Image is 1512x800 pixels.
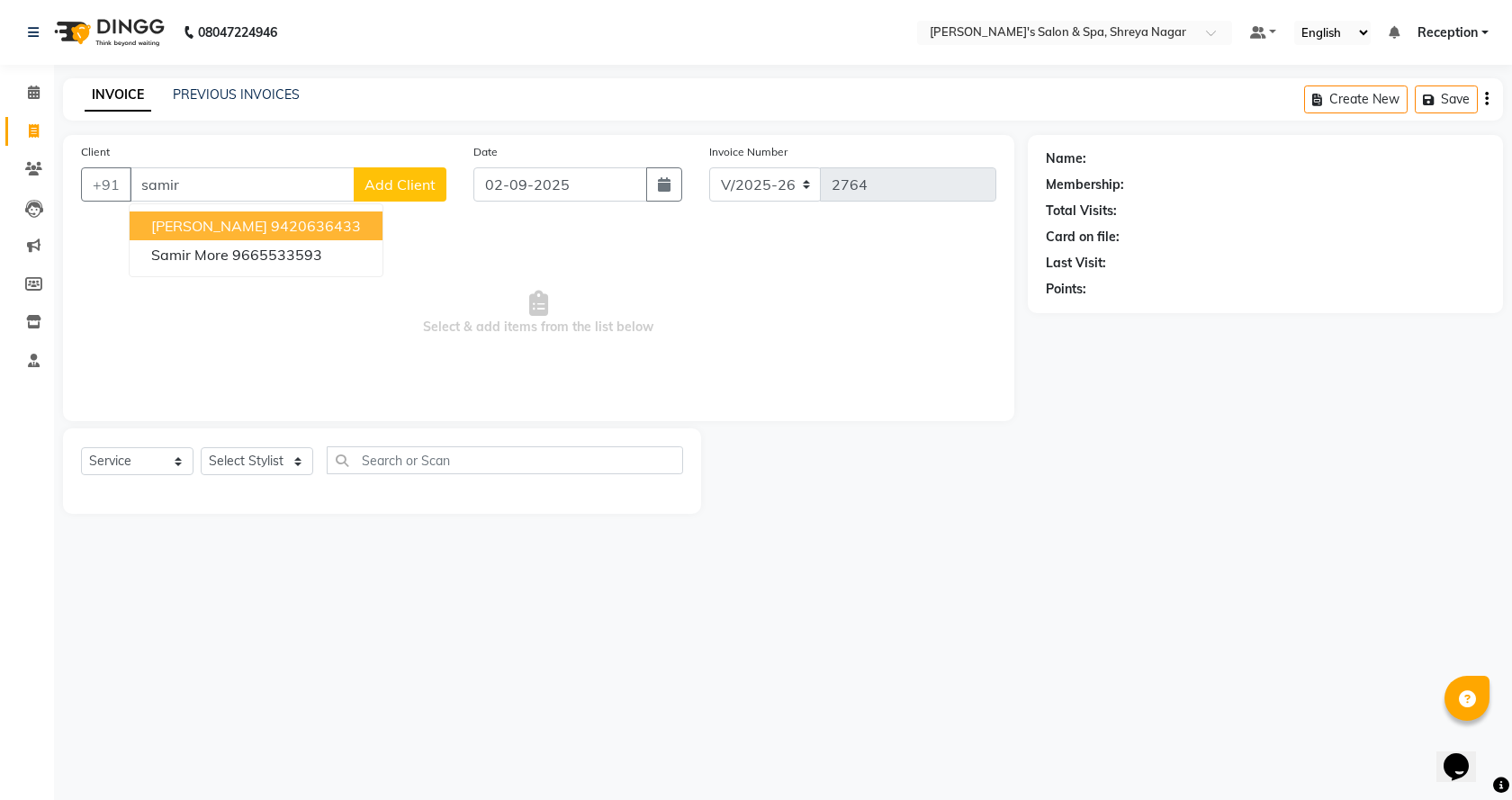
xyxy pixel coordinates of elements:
[1415,85,1478,113] button: Save
[151,246,229,264] span: Samir More
[473,144,498,160] label: Date
[198,7,277,58] b: 08047224946
[1046,280,1086,299] div: Points:
[1046,175,1124,194] div: Membership:
[130,167,355,202] input: Search by Name/Mobile/Email/Code
[354,167,446,202] button: Add Client
[1046,149,1086,168] div: Name:
[271,217,361,235] ngb-highlight: 9420636433
[173,86,300,103] a: PREVIOUS INVOICES
[327,446,683,474] input: Search or Scan
[1436,728,1494,782] iframe: chat widget
[709,144,787,160] label: Invoice Number
[81,223,996,403] span: Select & add items from the list below
[364,175,436,193] span: Add Client
[81,167,131,202] button: +91
[1046,202,1117,220] div: Total Visits:
[85,79,151,112] a: INVOICE
[1046,254,1106,273] div: Last Visit:
[1417,23,1478,42] span: Reception
[46,7,169,58] img: logo
[1304,85,1408,113] button: Create New
[1046,228,1120,247] div: Card on file:
[151,217,267,235] span: [PERSON_NAME]
[232,246,322,264] ngb-highlight: 9665533593
[81,144,110,160] label: Client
